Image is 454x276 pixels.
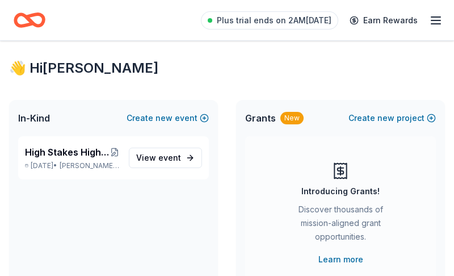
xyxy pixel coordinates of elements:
span: View [136,151,181,165]
span: [PERSON_NAME], [GEOGRAPHIC_DATA] [60,161,120,170]
button: Createnewproject [348,111,436,125]
a: View event [129,148,202,168]
div: Discover thousands of mission-aligned grant opportunities. [291,203,390,248]
span: In-Kind [18,111,50,125]
button: Createnewevent [127,111,209,125]
div: 👋 Hi [PERSON_NAME] [9,59,445,77]
span: new [377,111,394,125]
a: Plus trial ends on 2AM[DATE] [201,11,338,30]
a: Home [14,7,45,34]
span: event [158,153,181,162]
span: High Stakes High Tops and Higher Hopes [25,145,110,159]
span: Grants [245,111,276,125]
div: New [280,112,304,124]
a: Earn Rewards [343,10,424,31]
a: Learn more [318,253,363,266]
div: Introducing Grants! [301,185,380,198]
span: new [155,111,173,125]
p: [DATE] • [25,161,120,170]
span: Plus trial ends on 2AM[DATE] [217,14,331,27]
